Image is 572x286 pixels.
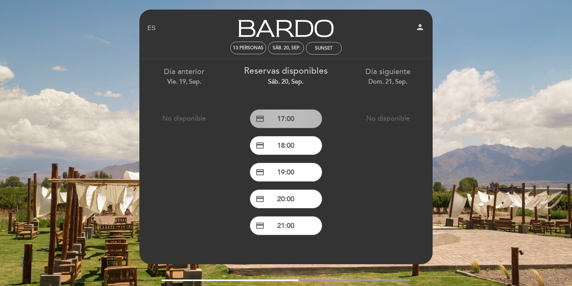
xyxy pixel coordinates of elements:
div: vie. 19, sep. [139,78,229,86]
div: Sunset [315,45,333,51]
div: sáb. 20, sep. [273,45,300,51]
button: No disponible [352,109,424,128]
button: No disponible [148,109,220,128]
i: person [415,23,425,32]
button: person [415,23,425,34]
button: credit_card 17:00 [250,109,322,128]
a: Bardo [238,18,334,39]
span: credit_card [255,168,265,177]
span: credit_card [255,141,265,150]
span: 13 personas [233,45,263,51]
div: sáb. 20, sep. [241,78,331,86]
span: credit_card [255,114,265,123]
div: dom. 21, sep. [343,78,433,86]
button: credit_card 20:00 [250,189,322,208]
button: credit_card 18:00 [250,136,322,155]
button: credit_card 21:00 [250,216,322,235]
div: Reservas disponibles [241,65,331,86]
div: Día siguiente [343,66,433,86]
button: credit_card 19:00 [250,163,322,182]
span: credit_card [255,221,265,230]
div: Día anterior [139,66,229,86]
span: credit_card [255,194,265,204]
